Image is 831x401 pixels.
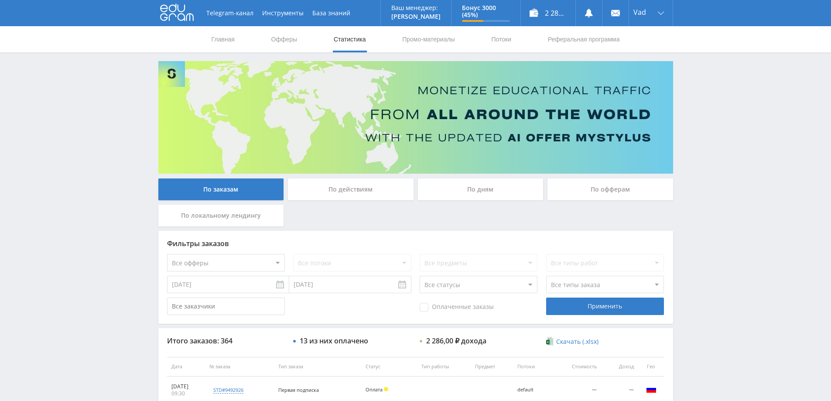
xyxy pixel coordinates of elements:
div: По действиям [288,178,414,200]
p: Ваш менеджер: [391,4,441,11]
div: Фильтры заказов [167,240,664,247]
a: Статистика [333,26,367,52]
input: Все заказчики [167,298,285,315]
p: Бонус 3000 (45%) [462,4,510,18]
div: По локальному лендингу [158,205,284,226]
a: Главная [211,26,236,52]
a: Офферы [270,26,298,52]
div: Применить [546,298,664,315]
img: Banner [158,61,673,174]
p: [PERSON_NAME] [391,13,441,20]
span: Оплаченные заказы [420,303,494,312]
a: Промо-материалы [401,26,455,52]
div: По дням [418,178,544,200]
a: Потоки [490,26,512,52]
span: Vad [633,9,646,16]
div: По заказам [158,178,284,200]
div: По офферам [547,178,673,200]
a: Реферальная программа [547,26,621,52]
